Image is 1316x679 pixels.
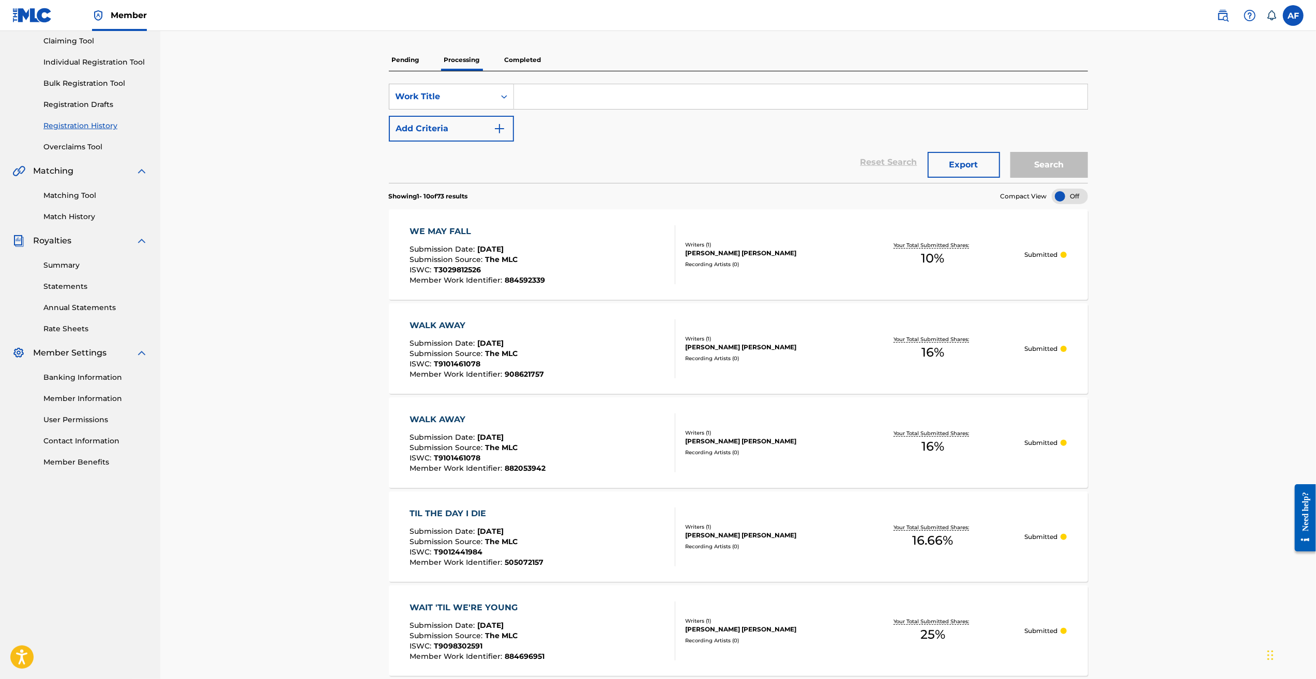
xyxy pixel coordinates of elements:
div: WAIT 'TIL WE'RE YOUNG [410,601,544,614]
a: WALK AWAYSubmission Date:[DATE]Submission Source:The MLCISWC:T9101461078Member Work Identifier:90... [389,303,1088,394]
a: TIL THE DAY I DIESubmission Date:[DATE]Submission Source:The MLCISWC:T9012441984Member Work Ident... [389,491,1088,582]
div: [PERSON_NAME] [PERSON_NAME] [685,531,841,540]
a: Individual Registration Tool [43,57,148,68]
span: Submission Date : [410,433,477,442]
span: ISWC : [410,359,434,368]
span: [DATE] [477,621,504,630]
span: Submission Source : [410,255,485,264]
div: [PERSON_NAME] [PERSON_NAME] [685,249,841,258]
img: expand [135,165,148,177]
a: Registration History [43,120,148,131]
span: The MLC [485,443,518,452]
div: [PERSON_NAME] [PERSON_NAME] [685,625,841,634]
div: Recording Artists ( 0 ) [685,543,841,550]
p: Your Total Submitted Shares: [894,429,972,437]
span: 908621757 [505,369,544,379]
span: Submission Source : [410,349,485,358]
a: Member Benefits [43,457,148,468]
div: Notifications [1266,10,1277,21]
a: User Permissions [43,414,148,425]
p: Your Total Submitted Shares: [894,241,972,249]
span: Submission Source : [410,443,485,452]
span: ISWC : [410,453,434,462]
a: Banking Information [43,372,148,383]
span: Submission Date : [410,621,477,630]
div: Writers ( 1 ) [685,335,841,343]
div: Work Title [396,90,489,103]
img: Top Rightsholder [92,9,104,22]
p: Your Total Submitted Shares: [894,523,972,531]
span: Submission Source : [410,631,485,640]
span: Member Work Identifier : [410,464,505,473]
span: 25 % [920,625,945,644]
p: Submitted [1024,250,1057,259]
span: The MLC [485,255,518,264]
img: Royalties [12,235,25,247]
img: 9d2ae6d4665cec9f34b9.svg [493,122,506,135]
a: Matching Tool [43,190,148,201]
a: Summary [43,260,148,271]
a: WALK AWAYSubmission Date:[DATE]Submission Source:The MLCISWC:T9101461078Member Work Identifier:88... [389,397,1088,488]
p: Submitted [1024,344,1057,353]
span: Royalties [33,235,71,247]
span: Member [111,9,147,21]
div: WE MAY FALL [410,225,545,238]
div: Recording Artists ( 0 ) [685,354,841,362]
button: Export [928,152,1000,178]
p: Submitted [1024,532,1057,542]
a: Member Information [43,393,148,404]
p: Submitted [1024,438,1057,447]
span: [DATE] [477,527,504,536]
a: Bulk Registration Tool [43,78,148,89]
span: Submission Date : [410,338,477,348]
img: search [1217,9,1229,22]
span: 884592339 [505,275,545,285]
span: Member Work Identifier : [410,369,505,379]
img: Matching [12,165,25,177]
span: 16.66 % [913,531,954,550]
a: Statements [43,281,148,292]
a: Contact Information [43,436,148,446]
img: Member Settings [12,347,25,359]
p: Pending [389,49,422,71]
span: 16 % [921,437,944,456]
span: ISWC : [410,641,434,651]
div: [PERSON_NAME] [PERSON_NAME] [685,437,841,446]
span: T9098302591 [434,641,482,651]
div: Writers ( 1 ) [685,429,841,437]
img: MLC Logo [12,8,52,23]
span: The MLC [485,631,518,640]
span: Member Settings [33,347,107,359]
div: Writers ( 1 ) [685,241,841,249]
img: expand [135,235,148,247]
div: Recording Artists ( 0 ) [685,449,841,456]
span: T9101461078 [434,359,480,368]
iframe: Chat Widget [1264,629,1316,679]
span: 882053942 [505,464,546,473]
a: Registration Drafts [43,99,148,110]
iframe: Resource Center [1287,476,1316,560]
div: Help [1239,5,1260,26]
a: Overclaims Tool [43,142,148,152]
p: Processing [441,49,483,71]
img: expand [135,347,148,359]
span: Member Work Identifier : [410,275,505,285]
p: Your Total Submitted Shares: [894,618,972,625]
span: ISWC : [410,265,434,274]
p: Completed [502,49,544,71]
a: Public Search [1213,5,1233,26]
a: Annual Statements [43,302,148,313]
span: The MLC [485,537,518,546]
button: Add Criteria [389,116,514,142]
div: Writers ( 1 ) [685,523,841,531]
div: [PERSON_NAME] [PERSON_NAME] [685,343,841,352]
span: The MLC [485,349,518,358]
a: Rate Sheets [43,323,148,334]
div: TIL THE DAY I DIE [410,507,543,520]
a: WE MAY FALLSubmission Date:[DATE]Submission Source:The MLCISWC:T3029812526Member Work Identifier:... [389,209,1088,300]
p: Submitted [1024,626,1057,636]
span: T3029812526 [434,265,481,274]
